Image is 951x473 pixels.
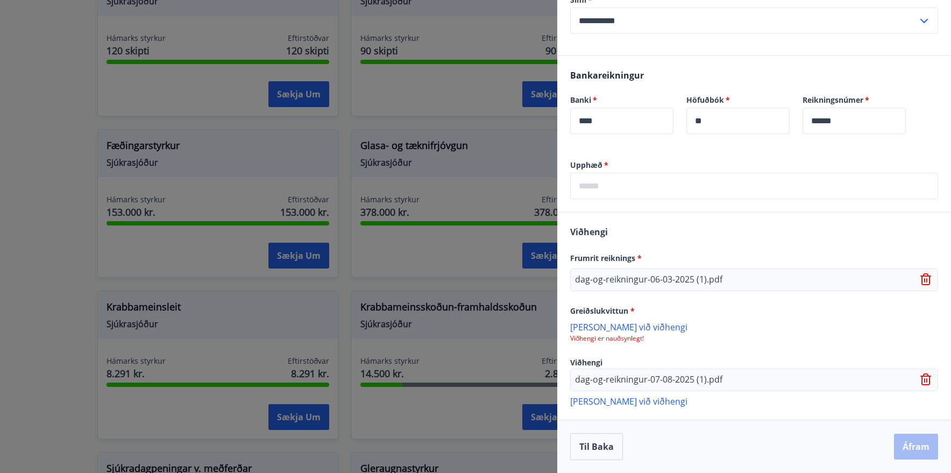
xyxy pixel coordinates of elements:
div: Upphæð [570,173,938,199]
p: [PERSON_NAME] við viðhengi [570,321,938,332]
p: dag-og-reikningur-06-03-2025 (1).pdf [575,273,722,286]
p: dag-og-reikningur-07-08-2025 (1).pdf [575,373,722,386]
label: Reikningsnúmer [803,95,906,105]
span: Viðhengi [570,357,602,368]
label: Höfuðbók [686,95,790,105]
span: Viðhengi [570,226,608,238]
label: Banki [570,95,673,105]
span: Frumrit reiknings [570,253,642,263]
p: Viðhengi er nauðsynlegt! [570,334,938,343]
label: Upphæð [570,160,938,171]
span: Greiðslukvittun [570,306,635,316]
button: Til baka [570,433,623,460]
p: [PERSON_NAME] við viðhengi [570,396,938,406]
span: Bankareikningur [570,69,644,81]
